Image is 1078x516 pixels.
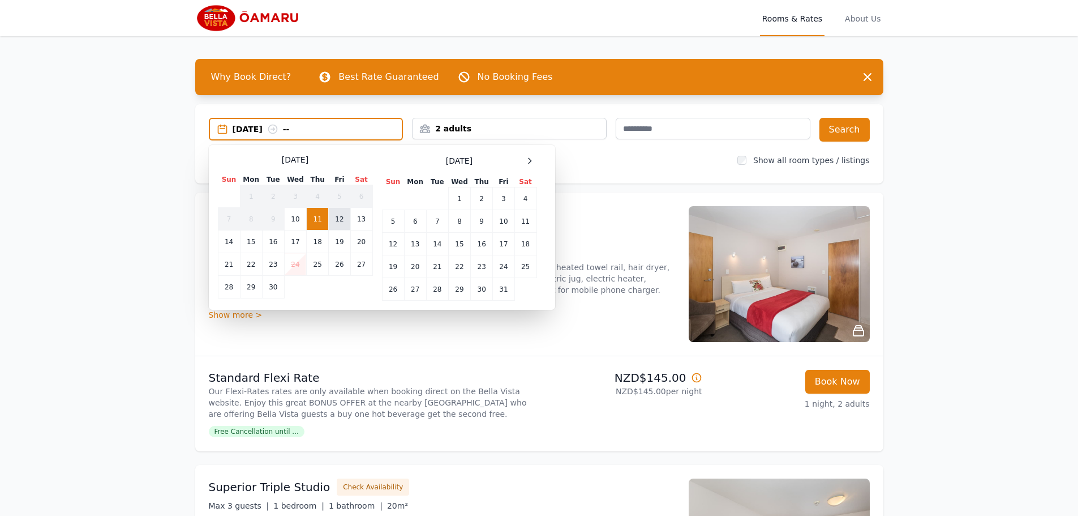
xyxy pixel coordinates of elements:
[493,278,514,301] td: 31
[307,253,329,276] td: 25
[471,233,493,255] td: 16
[262,231,284,253] td: 16
[329,501,383,510] span: 1 bathroom |
[493,210,514,233] td: 10
[711,398,870,410] p: 1 night, 2 adults
[350,231,372,253] td: 20
[382,177,404,187] th: Sun
[307,185,329,208] td: 4
[307,231,329,253] td: 18
[514,210,536,233] td: 11
[218,231,240,253] td: 14
[218,276,240,298] td: 28
[382,278,404,301] td: 26
[233,123,402,135] div: [DATE] --
[426,177,448,187] th: Tue
[493,177,514,187] th: Fri
[240,231,262,253] td: 15
[202,66,300,88] span: Why Book Direct?
[337,479,409,496] button: Check Availability
[273,501,324,510] span: 1 bedroom |
[544,386,702,397] p: NZD$145.00 per night
[350,174,372,185] th: Sat
[240,185,262,208] td: 1
[329,231,350,253] td: 19
[404,255,426,278] td: 20
[493,255,514,278] td: 24
[209,386,535,420] p: Our Flexi-Rates rates are only available when booking direct on the Bella Vista website. Enjoy th...
[284,231,306,253] td: 17
[307,174,329,185] th: Thu
[195,5,304,32] img: Bella Vista Oamaru
[218,174,240,185] th: Sun
[753,156,869,165] label: Show all room types / listings
[819,118,870,142] button: Search
[262,208,284,231] td: 9
[262,174,284,185] th: Tue
[404,210,426,233] td: 6
[514,187,536,210] td: 4
[448,210,470,233] td: 8
[514,255,536,278] td: 25
[284,208,306,231] td: 10
[382,210,404,233] td: 5
[329,208,350,231] td: 12
[338,70,439,84] p: Best Rate Guaranteed
[514,233,536,255] td: 18
[805,370,870,394] button: Book Now
[382,255,404,278] td: 19
[471,278,493,301] td: 30
[329,174,350,185] th: Fri
[240,253,262,276] td: 22
[448,255,470,278] td: 22
[350,208,372,231] td: 13
[240,208,262,231] td: 8
[448,177,470,187] th: Wed
[329,185,350,208] td: 5
[426,210,448,233] td: 7
[404,177,426,187] th: Mon
[478,70,553,84] p: No Booking Fees
[350,253,372,276] td: 27
[284,253,306,276] td: 24
[240,174,262,185] th: Mon
[218,253,240,276] td: 21
[493,233,514,255] td: 17
[209,426,304,437] span: Free Cancellation until ...
[446,155,473,167] span: [DATE]
[329,253,350,276] td: 26
[209,370,535,386] p: Standard Flexi Rate
[448,187,470,210] td: 1
[387,501,408,510] span: 20m²
[262,185,284,208] td: 2
[350,185,372,208] td: 6
[471,187,493,210] td: 2
[404,233,426,255] td: 13
[282,154,308,165] span: [DATE]
[284,185,306,208] td: 3
[544,370,702,386] p: NZD$145.00
[240,276,262,298] td: 29
[209,501,269,510] span: Max 3 guests |
[426,233,448,255] td: 14
[426,255,448,278] td: 21
[448,233,470,255] td: 15
[404,278,426,301] td: 27
[413,123,606,134] div: 2 adults
[262,253,284,276] td: 23
[262,276,284,298] td: 30
[218,208,240,231] td: 7
[471,255,493,278] td: 23
[209,309,675,321] div: Show more >
[307,208,329,231] td: 11
[514,177,536,187] th: Sat
[284,174,306,185] th: Wed
[448,278,470,301] td: 29
[493,187,514,210] td: 3
[471,177,493,187] th: Thu
[426,278,448,301] td: 28
[382,233,404,255] td: 12
[209,479,330,495] h3: Superior Triple Studio
[471,210,493,233] td: 9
